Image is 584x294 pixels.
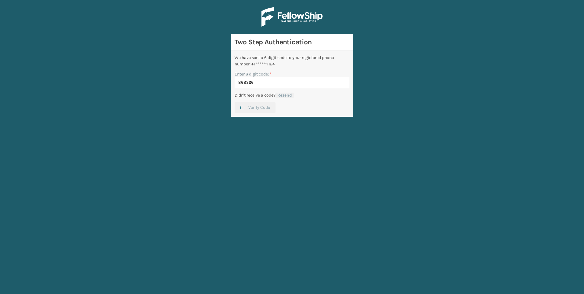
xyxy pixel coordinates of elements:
[261,7,323,27] img: Logo
[235,92,276,98] p: Didn't receive a code?
[276,93,294,98] button: Resend
[235,102,276,113] button: Verify Code
[235,38,349,47] h3: Two Step Authentication
[235,71,272,77] label: Enter 6 digit code:
[235,54,349,67] div: We have sent a 6 digit code to your registered phone number: +1 ******1124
